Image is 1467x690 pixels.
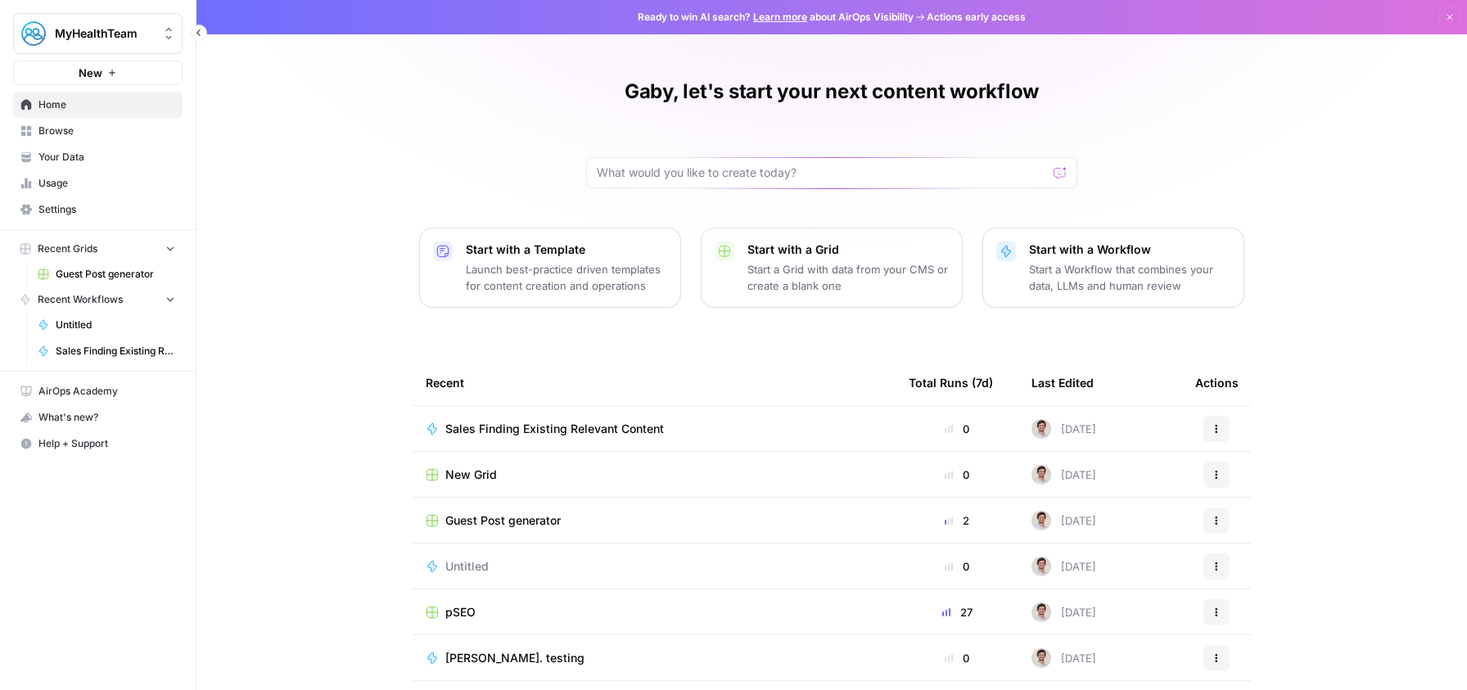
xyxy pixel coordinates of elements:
[1031,360,1094,405] div: Last Edited
[445,467,497,483] span: New Grid
[1031,465,1051,485] img: tdmuw9wfe40fkwq84phcceuazoww
[13,118,183,144] a: Browse
[747,241,949,258] p: Start with a Grid
[13,92,183,118] a: Home
[13,404,183,431] button: What's new?
[927,10,1026,25] span: Actions early access
[1031,511,1051,530] img: tdmuw9wfe40fkwq84phcceuazoww
[1031,648,1051,668] img: tdmuw9wfe40fkwq84phcceuazoww
[19,19,48,48] img: MyHealthTeam Logo
[38,202,175,217] span: Settings
[38,241,97,256] span: Recent Grids
[13,13,183,54] button: Workspace: MyHealthTeam
[13,196,183,223] a: Settings
[445,558,489,575] span: Untitled
[909,467,1005,483] div: 0
[445,512,561,529] span: Guest Post generator
[38,176,175,191] span: Usage
[426,421,882,437] a: Sales Finding Existing Relevant Content
[1031,602,1051,622] img: tdmuw9wfe40fkwq84phcceuazoww
[747,261,949,294] p: Start a Grid with data from your CMS or create a blank one
[30,312,183,338] a: Untitled
[30,338,183,364] a: Sales Finding Existing Relevant Content
[909,558,1005,575] div: 0
[466,261,667,294] p: Launch best-practice driven templates for content creation and operations
[597,165,1047,181] input: What would you like to create today?
[426,512,882,529] a: Guest Post generator
[701,228,963,308] button: Start with a GridStart a Grid with data from your CMS or create a blank one
[909,421,1005,437] div: 0
[426,558,882,575] a: Untitled
[1031,511,1096,530] div: [DATE]
[466,241,667,258] p: Start with a Template
[982,228,1244,308] button: Start with a WorkflowStart a Workflow that combines your data, LLMs and human review
[56,344,175,359] span: Sales Finding Existing Relevant Content
[13,144,183,170] a: Your Data
[1031,419,1096,439] div: [DATE]
[445,650,585,666] span: [PERSON_NAME]. testing
[13,378,183,404] a: AirOps Academy
[1031,419,1051,439] img: tdmuw9wfe40fkwq84phcceuazoww
[1029,261,1230,294] p: Start a Workflow that combines your data, LLMs and human review
[30,261,183,287] a: Guest Post generator
[1029,241,1230,258] p: Start with a Workflow
[1031,602,1096,622] div: [DATE]
[1031,557,1051,576] img: tdmuw9wfe40fkwq84phcceuazoww
[13,237,183,261] button: Recent Grids
[56,267,175,282] span: Guest Post generator
[38,150,175,165] span: Your Data
[13,287,183,312] button: Recent Workflows
[13,170,183,196] a: Usage
[1031,465,1096,485] div: [DATE]
[13,431,183,457] button: Help + Support
[445,604,476,620] span: pSEO
[909,650,1005,666] div: 0
[625,79,1039,105] h1: Gaby, let's start your next content workflow
[55,25,154,42] span: MyHealthTeam
[426,467,882,483] a: New Grid
[445,421,664,437] span: Sales Finding Existing Relevant Content
[1031,648,1096,668] div: [DATE]
[638,10,914,25] span: Ready to win AI search? about AirOps Visibility
[13,61,183,85] button: New
[38,97,175,112] span: Home
[426,360,882,405] div: Recent
[753,11,807,23] a: Learn more
[38,292,123,307] span: Recent Workflows
[79,65,102,81] span: New
[426,604,882,620] a: pSEO
[14,405,182,430] div: What's new?
[1195,360,1239,405] div: Actions
[419,228,681,308] button: Start with a TemplateLaunch best-practice driven templates for content creation and operations
[909,360,993,405] div: Total Runs (7d)
[38,124,175,138] span: Browse
[38,436,175,451] span: Help + Support
[56,318,175,332] span: Untitled
[909,604,1005,620] div: 27
[909,512,1005,529] div: 2
[38,384,175,399] span: AirOps Academy
[426,650,882,666] a: [PERSON_NAME]. testing
[1031,557,1096,576] div: [DATE]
